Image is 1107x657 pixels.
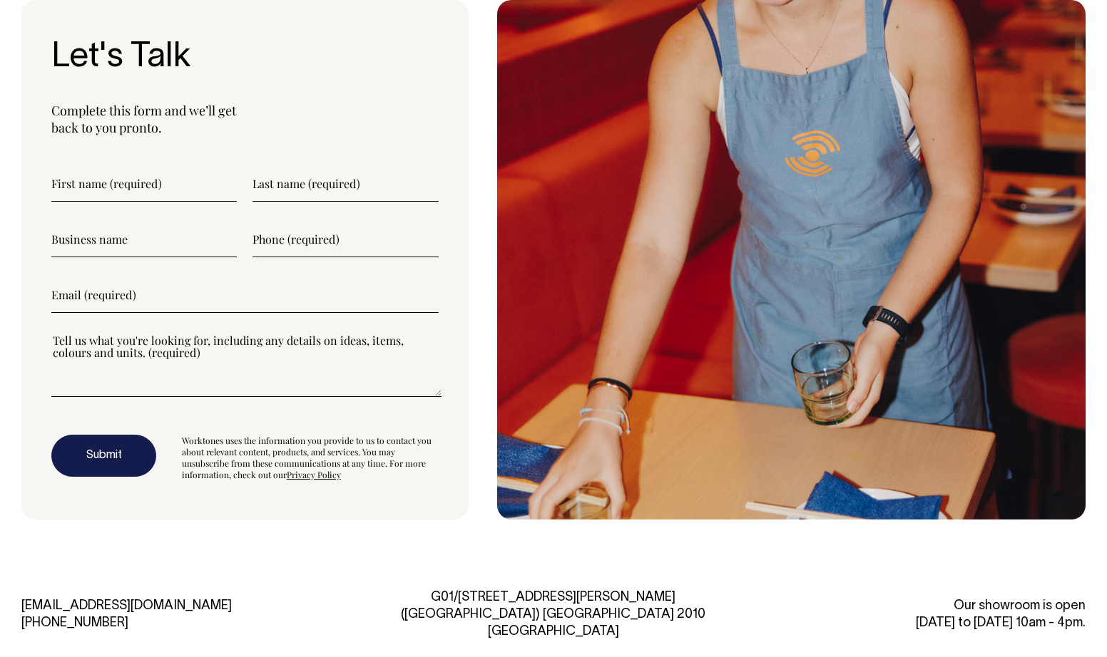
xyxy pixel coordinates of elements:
div: G01/[STREET_ADDRESS][PERSON_NAME] ([GEOGRAPHIC_DATA]) [GEOGRAPHIC_DATA] 2010 [GEOGRAPHIC_DATA] [383,589,723,641]
button: Submit [51,435,156,477]
input: Phone (required) [252,222,438,257]
input: Last name (required) [252,166,438,202]
a: [EMAIL_ADDRESS][DOMAIN_NAME] [21,600,232,612]
div: Our showroom is open [DATE] to [DATE] 10am - 4pm. [745,598,1086,632]
input: Email (required) [51,277,439,313]
div: Worktones uses the information you provide to us to contact you about relevant content, products,... [182,435,439,480]
a: [PHONE_NUMBER] [21,617,128,629]
input: Business name [51,222,237,257]
input: First name (required) [51,166,237,202]
a: Privacy Policy [287,469,341,480]
h3: Let's Talk [51,39,439,77]
p: Complete this form and we’ll get back to you pronto. [51,102,439,136]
